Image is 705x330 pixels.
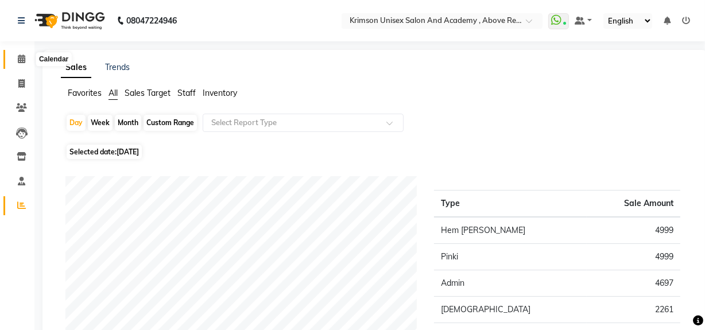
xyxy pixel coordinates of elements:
[67,145,142,159] span: Selected date:
[587,270,680,297] td: 4697
[434,270,587,297] td: Admin
[144,115,197,131] div: Custom Range
[587,297,680,323] td: 2261
[177,88,196,98] span: Staff
[126,5,177,37] b: 08047224946
[434,297,587,323] td: [DEMOGRAPHIC_DATA]
[203,88,237,98] span: Inventory
[105,62,130,72] a: Trends
[88,115,113,131] div: Week
[36,53,71,67] div: Calendar
[109,88,118,98] span: All
[68,88,102,98] span: Favorites
[587,217,680,244] td: 4999
[434,244,587,270] td: Pinki
[434,217,587,244] td: Hem [PERSON_NAME]
[117,147,139,156] span: [DATE]
[587,244,680,270] td: 4999
[125,88,171,98] span: Sales Target
[115,115,141,131] div: Month
[587,191,680,218] th: Sale Amount
[67,115,86,131] div: Day
[434,191,587,218] th: Type
[29,5,108,37] img: logo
